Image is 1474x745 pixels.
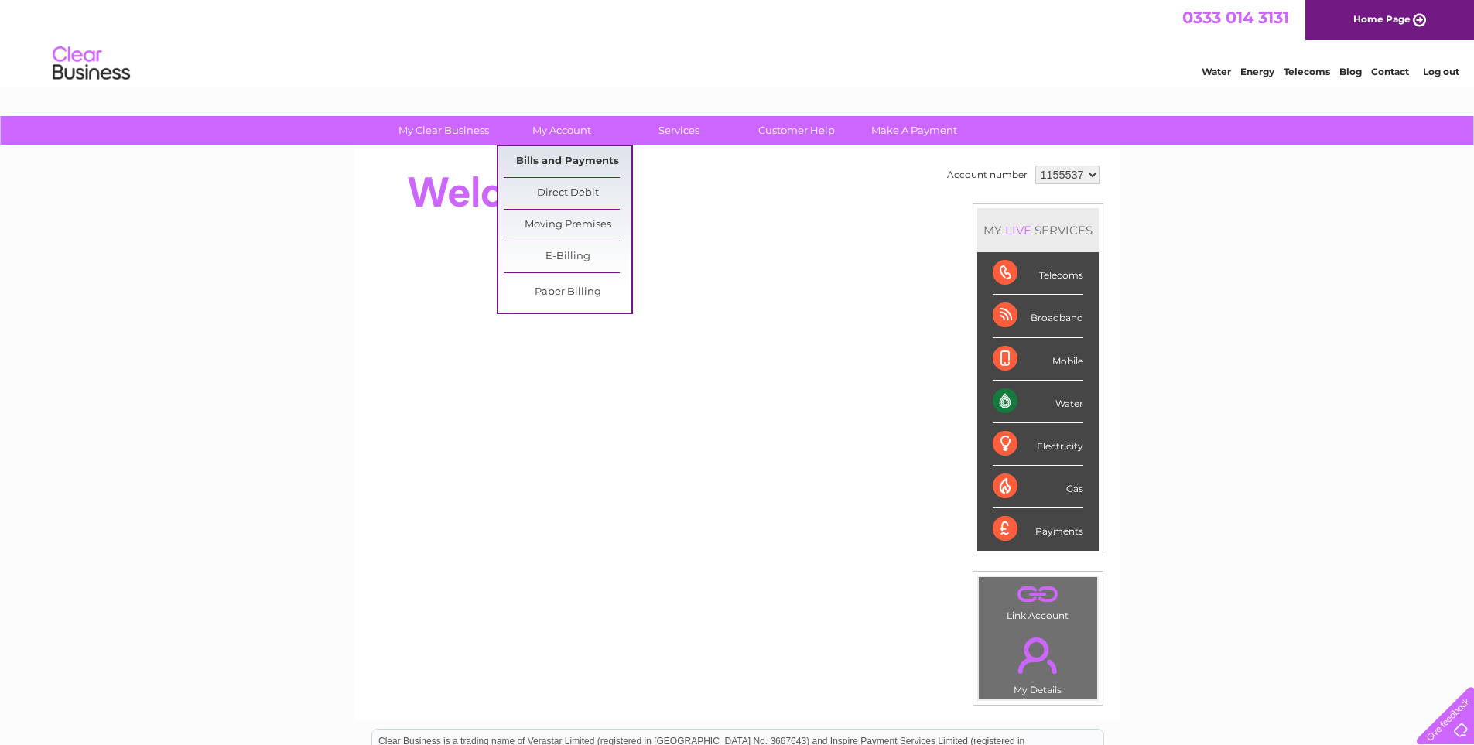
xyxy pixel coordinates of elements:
[504,210,631,241] a: Moving Premises
[983,581,1093,608] a: .
[372,9,1103,75] div: Clear Business is a trading name of Verastar Limited (registered in [GEOGRAPHIC_DATA] No. 3667643...
[993,381,1083,423] div: Water
[733,116,860,145] a: Customer Help
[993,508,1083,550] div: Payments
[977,208,1099,252] div: MY SERVICES
[1202,66,1231,77] a: Water
[1371,66,1409,77] a: Contact
[52,40,131,87] img: logo.png
[1240,66,1274,77] a: Energy
[1002,223,1035,238] div: LIVE
[993,338,1083,381] div: Mobile
[504,277,631,308] a: Paper Billing
[615,116,743,145] a: Services
[1182,8,1289,27] a: 0333 014 3131
[504,178,631,209] a: Direct Debit
[993,423,1083,466] div: Electricity
[943,162,1031,188] td: Account number
[498,116,625,145] a: My Account
[983,628,1093,682] a: .
[850,116,978,145] a: Make A Payment
[993,466,1083,508] div: Gas
[504,146,631,177] a: Bills and Payments
[504,241,631,272] a: E-Billing
[380,116,508,145] a: My Clear Business
[978,624,1098,700] td: My Details
[978,576,1098,625] td: Link Account
[1423,66,1459,77] a: Log out
[993,252,1083,295] div: Telecoms
[993,295,1083,337] div: Broadband
[1284,66,1330,77] a: Telecoms
[1339,66,1362,77] a: Blog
